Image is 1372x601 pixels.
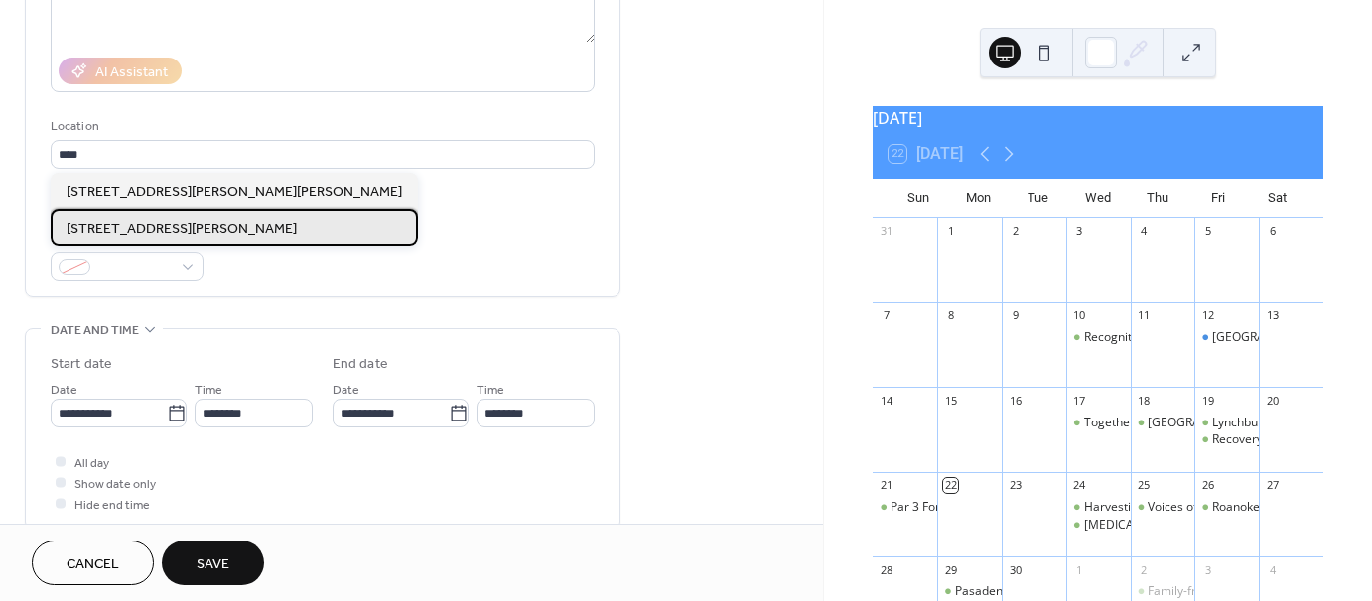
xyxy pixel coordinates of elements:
span: Show date only [74,474,156,495]
div: Warsaw Recovery Center Open House & Ribbon Cutting Ceremony [1131,415,1195,431]
div: 3 [1072,224,1087,239]
div: 23 [1008,478,1023,493]
div: Wed [1068,179,1128,218]
div: Fri [1187,179,1247,218]
div: 29 [943,562,958,577]
div: 24 [1072,478,1087,493]
div: 7 [879,308,893,323]
div: Voices of Recovery networking event [1131,499,1195,516]
div: 19 [1200,393,1215,408]
div: Location [51,116,591,137]
div: 2 [1137,562,1152,577]
div: 4 [1137,224,1152,239]
div: 20 [1265,393,1280,408]
button: Cancel [32,541,154,585]
div: Recovery Appreciation Day [1194,431,1259,448]
div: 1 [943,224,958,239]
span: All day [74,453,109,474]
div: Par 3 Fore Recovery golf event at [GEOGRAPHIC_DATA] [891,499,1195,516]
div: Voices of Recovery networking event [1148,499,1349,516]
div: 25 [1137,478,1152,493]
span: Date and time [51,320,139,341]
div: 30 [1008,562,1023,577]
div: 22 [943,478,958,493]
span: Date [51,380,77,401]
div: 9 [1008,308,1023,323]
div: 28 [879,562,893,577]
div: Sat [1248,179,1307,218]
div: Roanoke, VA PLA Networking Luncheon [1194,499,1259,516]
div: Pasadena [GEOGRAPHIC_DATA] [PERSON_NAME][GEOGRAPHIC_DATA] [955,583,1349,600]
div: 11 [1137,308,1152,323]
div: 18 [1137,393,1152,408]
div: 21 [879,478,893,493]
div: 5 [1200,224,1215,239]
div: 3 [1200,562,1215,577]
span: Cancel [67,554,119,575]
div: Family-friendly networking event on the farm! [1131,583,1195,600]
div: 8 [943,308,958,323]
div: 6 [1265,224,1280,239]
div: 27 [1265,478,1280,493]
button: Save [162,541,264,585]
div: Event color [51,228,200,249]
div: Together: Family Recovery Documentary screening [1066,415,1131,431]
div: End date [333,354,388,375]
div: 1 [1072,562,1087,577]
div: 16 [1008,393,1023,408]
span: Save [197,554,229,575]
div: Lynchburg Virginia PLA Networking Luncheon [1194,415,1259,431]
div: 2 [1008,224,1023,239]
div: Tue [1009,179,1068,218]
div: Recognition of World Suicide Prevention Day, Complimentary Breakfast to Honor Work in Behavioral ... [1066,329,1131,346]
span: Date [333,380,359,401]
div: Harm Reduction 101: Myths, Truths, and Impact [1066,517,1131,534]
div: Harvesting Connections [1066,499,1131,516]
div: Together: Family Recovery Documentary screening [1084,415,1366,431]
div: 10 [1072,308,1087,323]
div: Richmond, Virginia PLA Networking Luncheon [1194,329,1259,346]
span: Time [477,380,504,401]
div: Start date [51,354,112,375]
div: 31 [879,224,893,239]
div: Sun [889,179,948,218]
div: 14 [879,393,893,408]
div: Par 3 Fore Recovery golf event at Independence Golf Course [873,499,937,516]
div: 4 [1265,562,1280,577]
div: 13 [1265,308,1280,323]
div: Pasadena Villa Outpatient Stafford Open House [937,583,1002,600]
span: [STREET_ADDRESS][PERSON_NAME] [67,218,297,239]
div: 26 [1200,478,1215,493]
div: 12 [1200,308,1215,323]
div: [DATE] [873,106,1323,130]
span: Time [195,380,222,401]
div: 17 [1072,393,1087,408]
div: 15 [943,393,958,408]
span: Hide end time [74,495,150,516]
div: Mon [948,179,1008,218]
div: Thu [1128,179,1187,218]
div: Recovery Appreciation Day [1212,431,1361,448]
span: [STREET_ADDRESS][PERSON_NAME][PERSON_NAME] [67,181,402,202]
div: Harvesting Connections [1084,499,1216,516]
